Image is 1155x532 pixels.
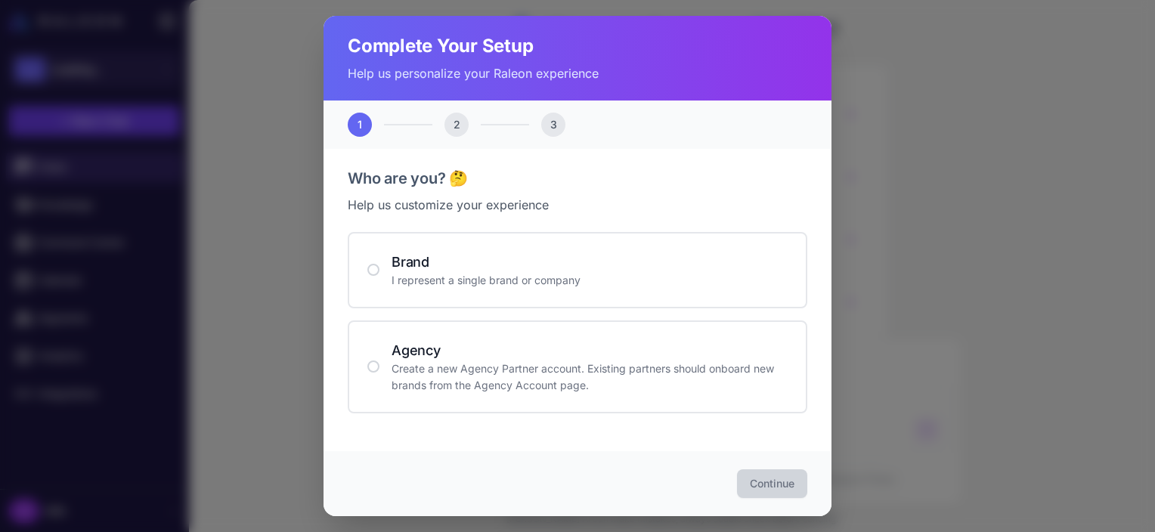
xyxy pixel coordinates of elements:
h3: Who are you? 🤔 [348,167,807,190]
p: I represent a single brand or company [392,272,788,289]
div: 3 [541,113,565,137]
p: Help us customize your experience [348,196,807,214]
button: Continue [737,469,807,498]
h4: Brand [392,252,788,272]
p: Help us personalize your Raleon experience [348,64,807,82]
h4: Agency [392,340,788,360]
p: Create a new Agency Partner account. Existing partners should onboard new brands from the Agency ... [392,360,788,394]
div: 1 [348,113,372,137]
div: 2 [444,113,469,137]
h2: Complete Your Setup [348,34,807,58]
span: Continue [750,476,794,491]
